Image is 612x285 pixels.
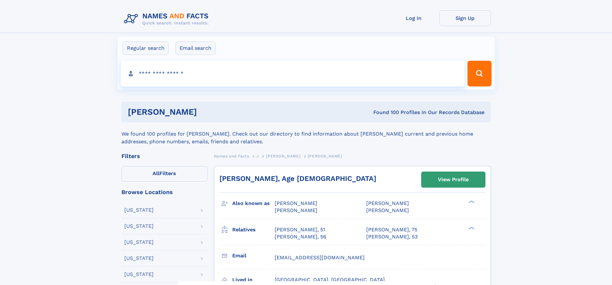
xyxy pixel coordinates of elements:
[232,250,275,261] h3: Email
[439,10,491,26] a: Sign Up
[366,233,418,240] a: [PERSON_NAME], 53
[275,200,317,206] span: [PERSON_NAME]
[121,10,214,28] img: Logo Names and Facts
[121,61,465,86] input: search input
[275,233,326,240] a: [PERSON_NAME], 56
[266,154,300,158] span: [PERSON_NAME]
[121,122,491,146] div: We found 100 profiles for [PERSON_NAME]. Check out our directory to find information about [PERSO...
[124,240,154,245] div: [US_STATE]
[232,224,275,235] h3: Relatives
[124,256,154,261] div: [US_STATE]
[421,172,485,187] a: View Profile
[366,226,417,233] a: [PERSON_NAME], 75
[124,224,154,229] div: [US_STATE]
[366,200,409,206] span: [PERSON_NAME]
[388,10,439,26] a: Log In
[285,109,484,116] div: Found 100 Profiles In Our Records Database
[121,166,208,182] label: Filters
[153,170,159,176] span: All
[123,41,169,55] label: Regular search
[124,272,154,277] div: [US_STATE]
[128,108,285,116] h1: [PERSON_NAME]
[256,154,259,158] span: J
[232,198,275,209] h3: Also known as
[308,154,342,158] span: [PERSON_NAME]
[121,153,208,159] div: Filters
[275,207,317,213] span: [PERSON_NAME]
[219,174,376,183] a: [PERSON_NAME], Age [DEMOGRAPHIC_DATA]
[275,226,325,233] a: [PERSON_NAME], 51
[124,208,154,213] div: [US_STATE]
[266,152,300,160] a: [PERSON_NAME]
[214,152,249,160] a: Names and Facts
[275,254,365,261] span: [EMAIL_ADDRESS][DOMAIN_NAME]
[275,277,385,283] span: [GEOGRAPHIC_DATA], [GEOGRAPHIC_DATA]
[256,152,259,160] a: J
[366,207,409,213] span: [PERSON_NAME]
[467,61,491,86] button: Search Button
[175,41,216,55] label: Email search
[467,200,475,204] div: ❯
[467,226,475,230] div: ❯
[121,189,208,195] div: Browse Locations
[438,172,469,187] div: View Profile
